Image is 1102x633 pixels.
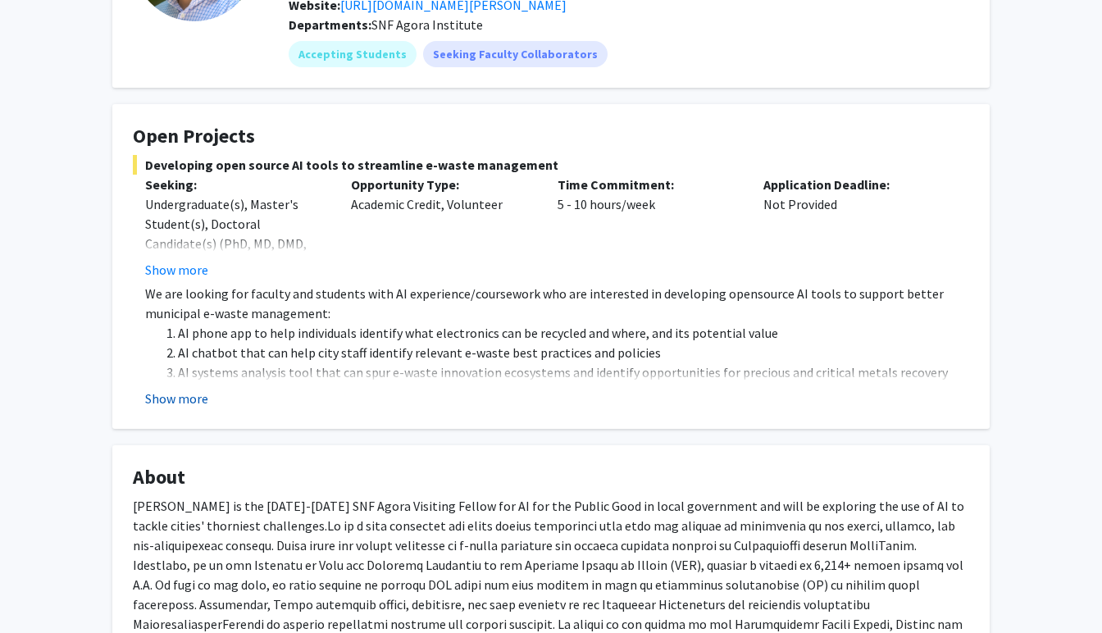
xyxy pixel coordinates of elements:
mat-chip: Accepting Students [289,41,417,67]
h4: About [133,466,969,490]
li: AI chatbot that can help city staff identify relevant e-waste best practices and policies [178,343,969,362]
div: Academic Credit, Volunteer [339,175,544,280]
mat-chip: Seeking Faculty Collaborators [423,41,608,67]
p: Application Deadline: [763,175,945,194]
p: Time Commitment: [558,175,739,194]
p: Opportunity Type: [351,175,532,194]
li: AI phone app to help individuals identify what electronics can be recycled and where, and its pot... [178,323,969,343]
li: AI systems analysis tool that can spur e-waste innovation ecosystems and identify opportunities f... [178,362,969,402]
button: Show more [145,260,208,280]
span: Developing open source AI tools to streamline e-waste management [133,155,969,175]
button: Show more [145,389,208,408]
p: We are looking for faculty and students with AI experience/coursework who are interested in devel... [145,284,969,323]
b: Departments: [289,16,371,33]
p: Seeking: [145,175,326,194]
span: SNF Agora Institute [371,16,483,33]
div: 5 - 10 hours/week [545,175,751,280]
div: Undergraduate(s), Master's Student(s), Doctoral Candidate(s) (PhD, MD, DMD, PharmD, etc.), Postdo... [145,194,326,312]
div: Not Provided [751,175,957,280]
iframe: Chat [12,559,70,621]
h4: Open Projects [133,125,969,148]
